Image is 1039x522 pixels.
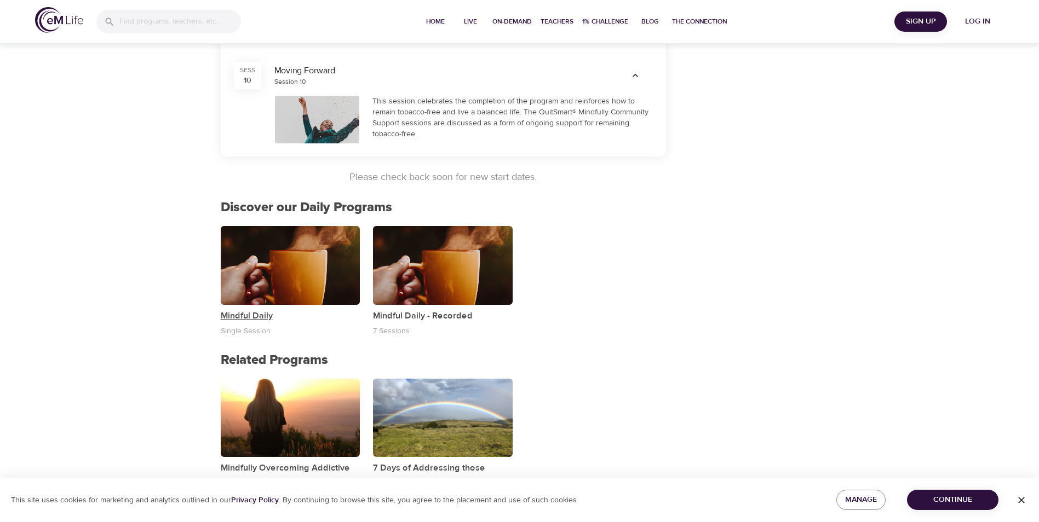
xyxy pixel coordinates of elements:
[373,461,513,488] p: 7 Days of Addressing those Addictive Behaviors
[231,495,279,505] a: Privacy Policy
[240,66,255,75] div: SESS
[457,16,484,27] span: Live
[907,490,998,510] button: Continue
[221,461,360,488] p: Mindfully Overcoming Addictive Behaviors
[672,16,727,27] span: The Connection
[894,11,947,32] button: Sign Up
[221,309,360,322] p: Mindful Daily
[422,16,449,27] span: Home
[951,11,1004,32] button: Log in
[221,350,666,370] p: Related Programs
[372,96,653,140] div: This session celebrates the completion of the program and reinforces how to remain tobacco-free a...
[541,16,573,27] span: Teachers
[845,493,877,507] span: Manage
[35,7,83,33] img: logo
[373,326,410,336] p: 7 Sessions
[274,65,605,77] div: Moving Forward
[221,170,666,184] p: Please check back soon for new start dates.
[373,309,513,322] p: Mindful Daily - Recorded
[221,198,666,217] p: Discover our Daily Programs
[582,16,628,27] span: 1% Challenge
[274,77,306,86] div: Session 10
[836,490,886,510] button: Manage
[492,16,532,27] span: On-Demand
[956,15,1000,28] span: Log in
[899,15,943,28] span: Sign Up
[119,10,241,33] input: Find programs, teachers, etc...
[221,326,271,336] p: Single Session
[916,493,990,507] span: Continue
[637,16,663,27] span: Blog
[244,75,251,86] div: 10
